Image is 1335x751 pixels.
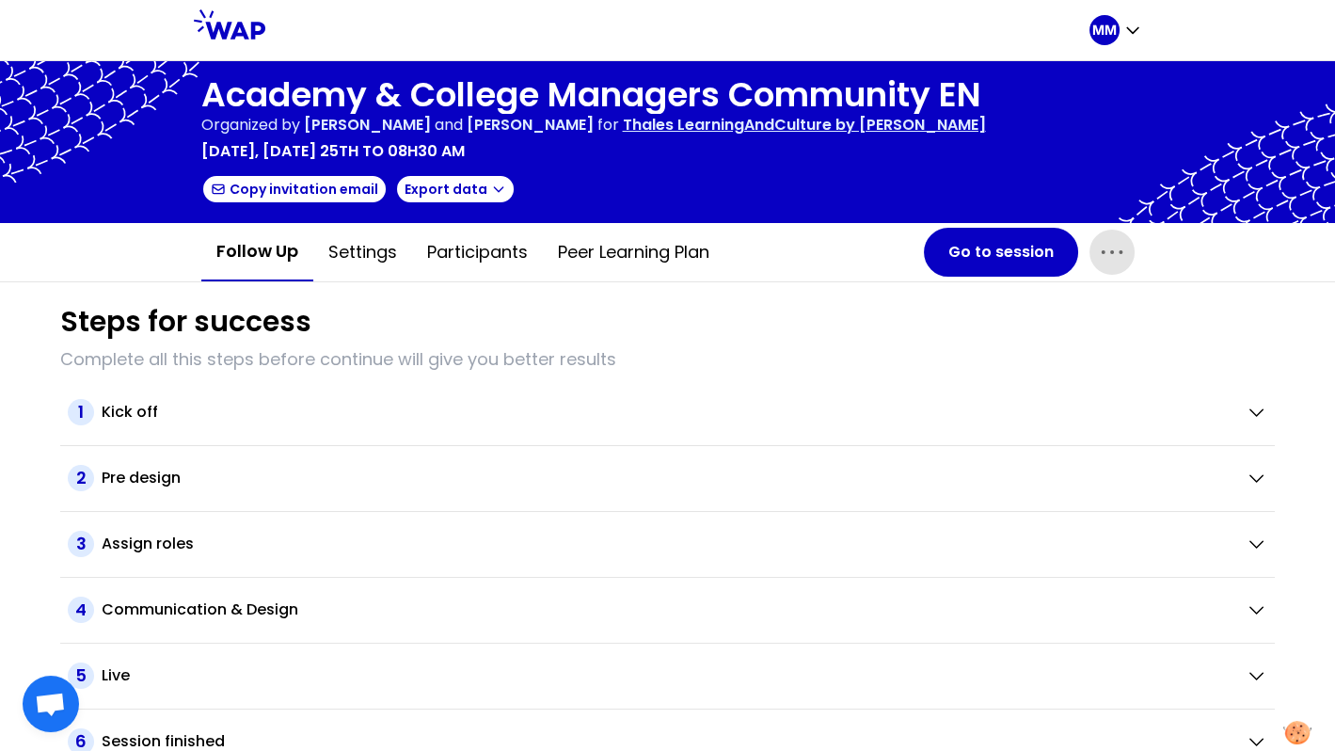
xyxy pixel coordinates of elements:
span: 3 [68,531,94,557]
button: 3Assign roles [68,531,1267,557]
button: 2Pre design [68,465,1267,491]
div: Ouvrir le chat [23,676,79,732]
span: 1 [68,399,94,425]
button: Follow up [201,223,313,281]
button: 4Communication & Design [68,597,1267,623]
h2: Live [102,664,130,687]
p: and [304,114,594,136]
h2: Communication & Design [102,599,298,621]
button: 1Kick off [68,399,1267,425]
h2: Kick off [102,401,158,423]
h2: Assign roles [102,533,194,555]
button: Copy invitation email [201,174,388,204]
p: for [597,114,619,136]
h1: Academy & College Managers Community EN [201,76,986,114]
span: 5 [68,663,94,689]
p: MM [1092,21,1117,40]
span: 4 [68,597,94,623]
button: Participants [412,224,543,280]
button: Settings [313,224,412,280]
button: Peer learning plan [543,224,724,280]
button: 5Live [68,663,1267,689]
span: [PERSON_NAME] [304,114,431,136]
button: Go to session [924,228,1078,277]
span: [PERSON_NAME] [467,114,594,136]
button: Export data [395,174,516,204]
p: Organized by [201,114,300,136]
button: MM [1089,15,1142,45]
p: [DATE], [DATE] 25th to 08h30 am [201,140,465,163]
p: Thales LearningAndCulture by [PERSON_NAME] [623,114,986,136]
h1: Steps for success [60,305,311,339]
span: 2 [68,465,94,491]
h2: Pre design [102,467,181,489]
p: Complete all this steps before continue will give you better results [60,346,1275,373]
